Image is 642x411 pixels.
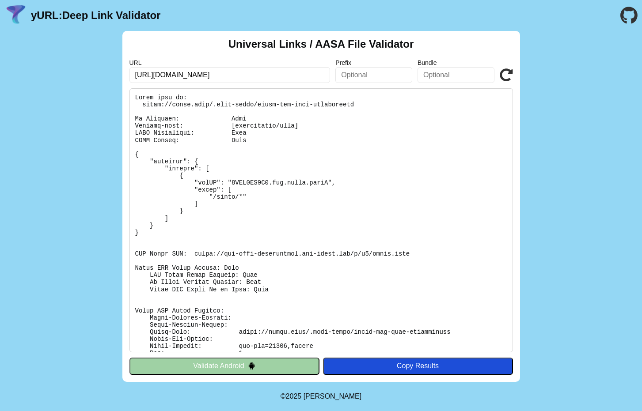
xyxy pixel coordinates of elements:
label: Prefix [335,59,412,66]
button: Copy Results [323,358,513,374]
span: 2025 [286,392,302,400]
div: Copy Results [327,362,509,370]
button: Validate Android [129,358,319,374]
a: Michael Ibragimchayev's Personal Site [304,392,362,400]
input: Required [129,67,330,83]
img: yURL Logo [4,4,27,27]
footer: © [281,382,361,411]
img: droidIcon.svg [248,362,255,370]
a: yURL:Deep Link Validator [31,9,160,22]
label: URL [129,59,330,66]
input: Optional [418,67,494,83]
pre: Lorem ipsu do: sitam://conse.adip/.elit-seddo/eiusm-tem-inci-utlaboreetd Ma Aliquaen: Admi Veniam... [129,88,513,352]
label: Bundle [418,59,494,66]
input: Optional [335,67,412,83]
h2: Universal Links / AASA File Validator [228,38,414,50]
